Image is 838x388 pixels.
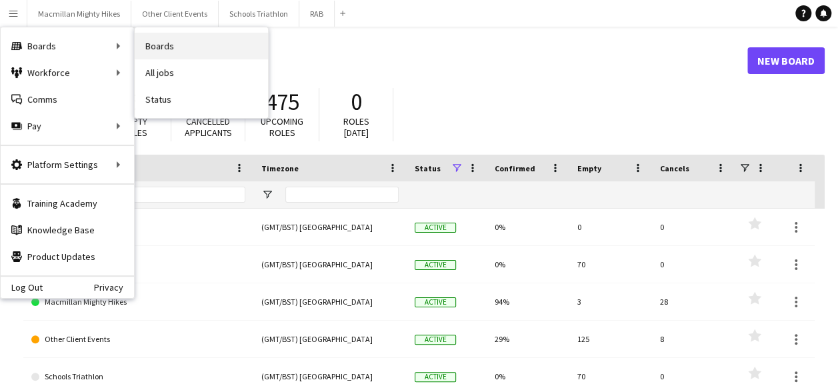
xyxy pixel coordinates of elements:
div: 29% [487,321,569,357]
a: Macmillan Mighty Hikes [31,283,245,321]
div: 0 [569,209,652,245]
a: Knowledge Base [1,217,134,243]
span: Active [415,260,456,270]
span: Cancelled applicants [185,115,232,139]
span: Active [415,372,456,382]
span: 475 [265,87,299,117]
div: 8 [652,321,735,357]
a: New Board [747,47,825,74]
a: Product Updates [1,243,134,270]
span: 0 [351,87,362,117]
span: Roles [DATE] [343,115,369,139]
div: 0% [487,209,569,245]
div: (GMT/BST) [GEOGRAPHIC_DATA] [253,246,407,283]
span: Active [415,223,456,233]
button: Other Client Events [131,1,219,27]
button: Schools Triathlon [219,1,299,27]
span: Cancels [660,163,689,173]
a: Status [135,86,268,113]
div: Pay [1,113,134,139]
div: 0% [487,246,569,283]
div: 0 [652,209,735,245]
div: 0 [652,246,735,283]
a: Boards [135,33,268,59]
button: Macmillan Mighty Hikes [27,1,131,27]
div: (GMT/BST) [GEOGRAPHIC_DATA] [253,283,407,320]
a: All jobs [135,59,268,86]
a: RAB [31,209,245,246]
button: RAB [299,1,335,27]
a: Training Academy [1,190,134,217]
span: Empty [577,163,601,173]
div: Boards [1,33,134,59]
h1: Boards [23,51,747,71]
div: 125 [569,321,652,357]
input: Timezone Filter Input [285,187,399,203]
span: Timezone [261,163,299,173]
a: Other Client Events [31,321,245,358]
span: Upcoming roles [261,115,303,139]
span: Active [415,297,456,307]
button: Open Filter Menu [261,189,273,201]
span: Status [415,163,441,173]
div: 3 [569,283,652,320]
div: (GMT/BST) [GEOGRAPHIC_DATA] [253,321,407,357]
div: 70 [569,246,652,283]
div: 28 [652,283,735,320]
div: 94% [487,283,569,320]
div: (GMT/BST) [GEOGRAPHIC_DATA] [253,209,407,245]
a: Endure24 [31,246,245,283]
a: Privacy [94,282,134,293]
a: Comms [1,86,134,113]
div: Workforce [1,59,134,86]
span: Active [415,335,456,345]
a: Log Out [1,282,43,293]
div: Platform Settings [1,151,134,178]
input: Board name Filter Input [55,187,245,203]
span: Confirmed [495,163,535,173]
